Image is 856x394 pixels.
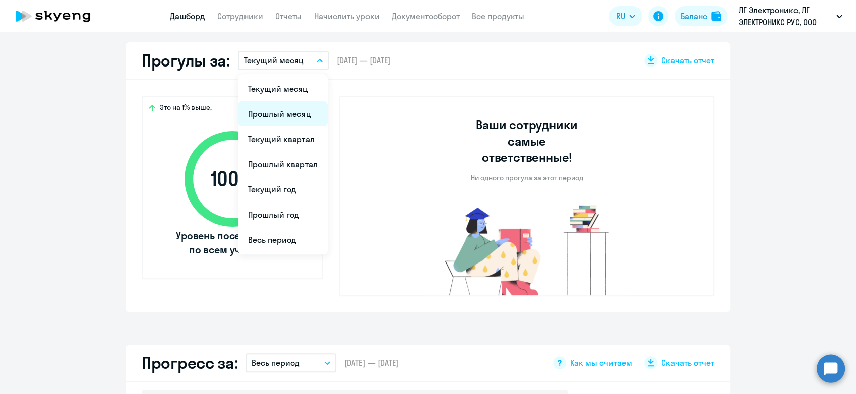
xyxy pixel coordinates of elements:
button: Балансbalance [675,6,727,26]
p: Весь период [252,357,300,369]
img: balance [711,11,721,21]
a: Дашборд [170,11,205,21]
a: Начислить уроки [314,11,380,21]
h2: Прогулы за: [142,50,230,71]
a: Все продукты [472,11,524,21]
a: Документооборот [392,11,460,21]
span: Это на 1% выше, [160,103,212,115]
span: Скачать отчет [661,55,714,66]
span: [DATE] — [DATE] [337,55,390,66]
ul: RU [238,74,328,254]
span: Как мы считаем [570,357,632,368]
span: Уровень посещаемости по всем ученикам [174,229,290,257]
span: RU [616,10,625,22]
span: [DATE] — [DATE] [344,357,398,368]
span: Скачать отчет [661,357,714,368]
p: Текущий месяц [244,54,304,67]
h3: Ваши сотрудники самые ответственные! [462,117,592,165]
button: RU [609,6,642,26]
button: Весь период [246,353,336,372]
p: Ни одного прогула за этот период [471,173,583,182]
a: Сотрудники [217,11,263,21]
h2: Прогресс за: [142,353,237,373]
a: Отчеты [275,11,302,21]
div: Баланс [681,10,707,22]
img: no-truants [426,203,628,295]
button: Текущий месяц [238,51,329,70]
button: ЛГ Электроникс, ЛГ ЭЛЕКТРОНИКС РУС, ООО [733,4,847,28]
p: ЛГ Электроникс, ЛГ ЭЛЕКТРОНИКС РУС, ООО [739,4,832,28]
span: 100 % [174,167,290,191]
